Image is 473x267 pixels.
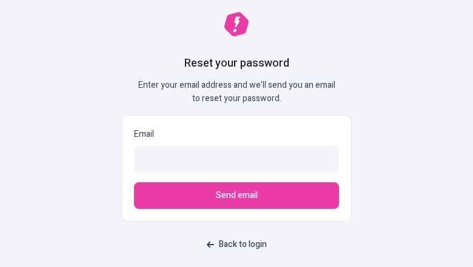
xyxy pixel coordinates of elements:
p: Enter your email address and we'll send you an email to reset your password. [133,79,340,105]
h1: Reset your password [184,56,289,71]
p: Email [134,128,339,141]
a: Back to login [200,234,274,255]
span: Send email [216,189,258,202]
button: Send email [134,182,339,209]
input: Email [134,146,339,173]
